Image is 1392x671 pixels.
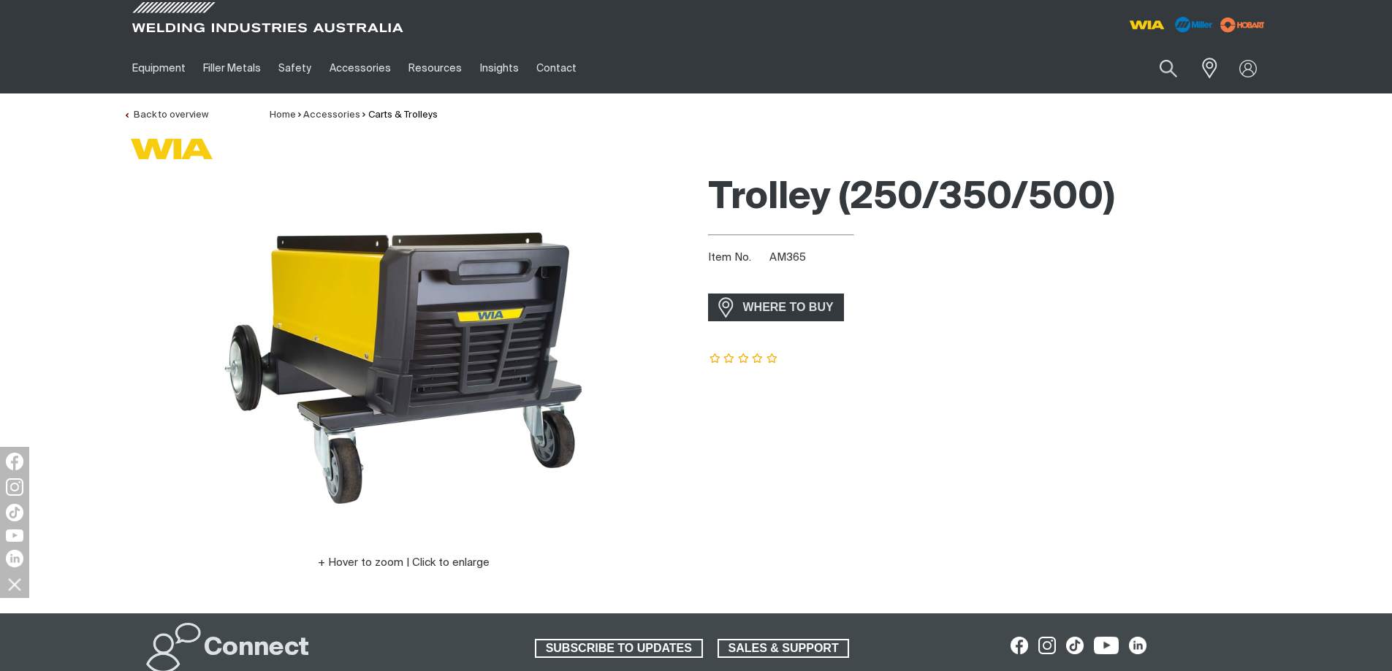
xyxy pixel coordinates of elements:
span: AM365 [769,252,806,263]
img: YouTube [6,529,23,542]
a: Filler Metals [194,43,270,93]
button: Search products [1144,51,1193,85]
img: hide socials [2,572,27,597]
img: TikTok [6,504,23,521]
nav: Breadcrumb [270,108,438,123]
a: Accessories [303,110,360,120]
a: Home [270,110,296,120]
a: Safety [270,43,320,93]
a: Back to overview of Carts & Trolleys [123,110,208,120]
a: Contact [528,43,585,93]
a: Resources [400,43,471,93]
img: LinkedIn [6,550,23,567]
img: Trolley (250/350/500) [221,167,587,532]
span: SUBSCRIBE TO UPDATES [536,639,701,658]
span: SALES & SUPPORT [719,639,848,658]
span: Rating: {0} [708,354,780,364]
input: Product name or item number... [1125,51,1193,85]
a: Insights [471,43,527,93]
img: Instagram [6,478,23,496]
span: Item No. [708,250,767,267]
img: Facebook [6,453,23,470]
img: miller [1216,14,1269,36]
span: WHERE TO BUY [734,296,843,319]
h1: Trolley (250/350/500) [708,175,1269,222]
nav: Main [123,43,983,93]
a: SALES & SUPPORT [718,639,850,658]
a: SUBSCRIBE TO UPDATES [535,639,703,658]
button: Hover to zoom | Click to enlarge [309,554,498,572]
h2: Connect [204,632,309,664]
a: Accessories [321,43,400,93]
a: Equipment [123,43,194,93]
a: WHERE TO BUY [708,294,845,321]
a: Carts & Trolleys [368,110,438,120]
